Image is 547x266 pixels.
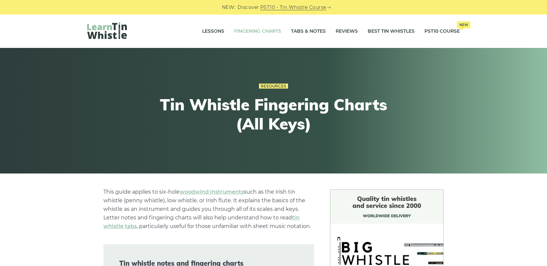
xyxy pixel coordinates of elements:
span: New [457,21,470,28]
p: This guide applies to six-hole such as the Irish tin whistle (penny whistle), low whistle, or Iri... [103,188,314,231]
a: PST10 CourseNew [424,23,460,40]
a: Best Tin Whistles [368,23,415,40]
a: Fingering Charts [234,23,281,40]
a: Reviews [336,23,358,40]
a: Lessons [202,23,224,40]
a: woodwind instruments [180,189,244,195]
a: Resources [259,84,288,89]
a: Tabs & Notes [291,23,326,40]
img: LearnTinWhistle.com [87,22,127,39]
h1: Tin Whistle Fingering Charts (All Keys) [152,95,395,133]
